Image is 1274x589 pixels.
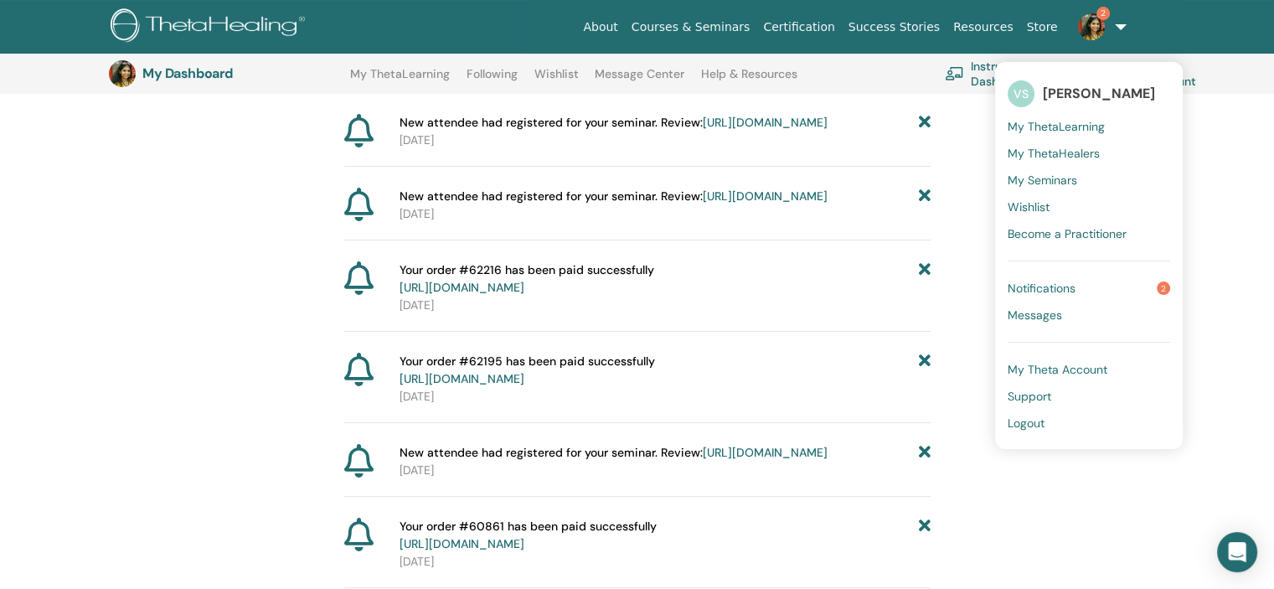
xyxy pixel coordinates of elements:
a: My ThetaLearning [350,67,450,94]
a: [URL][DOMAIN_NAME] [400,536,524,551]
p: [DATE] [400,297,931,314]
span: 2 [1157,282,1170,295]
span: Support [1008,389,1051,404]
span: My ThetaLearning [1008,119,1105,134]
a: My ThetaHealers [1008,140,1170,167]
a: [URL][DOMAIN_NAME] [703,115,828,130]
img: default.jpg [109,60,136,87]
span: My Seminars [1008,173,1077,188]
a: VS[PERSON_NAME] [1008,75,1170,113]
a: Wishlist [534,67,579,94]
a: Certification [756,12,841,43]
div: Open Intercom Messenger [1217,532,1257,572]
a: My Account [1124,55,1213,92]
a: [URL][DOMAIN_NAME] [400,371,524,386]
p: [DATE] [400,205,931,223]
span: Wishlist [1008,199,1050,214]
span: New attendee had registered for your seminar. Review: [400,114,828,132]
a: Wishlist [1008,194,1170,220]
a: Resources [946,12,1020,43]
a: My Theta Account [1008,356,1170,383]
span: Logout [1008,416,1044,431]
p: [DATE] [400,462,931,479]
a: Messages [1008,302,1170,328]
img: logo.png [111,8,311,46]
span: My ThetaHealers [1008,146,1100,161]
span: Your order #62195 has been paid successfully [400,353,655,388]
a: Success Stories [842,12,946,43]
img: chalkboard-teacher.svg [945,66,964,80]
span: Notifications [1008,281,1075,296]
a: Following [467,67,518,94]
img: cog.svg [1124,60,1143,88]
a: Courses & Seminars [625,12,757,43]
a: [URL][DOMAIN_NAME] [703,445,828,460]
span: New attendee had registered for your seminar. Review: [400,444,828,462]
span: 2 [1096,7,1110,20]
a: Store [1020,12,1065,43]
ul: 2 [995,62,1183,449]
a: Help & Resources [701,67,797,94]
a: Instructor Dashboard [945,55,1082,92]
span: VS [1008,80,1034,107]
span: My Theta Account [1008,362,1107,377]
span: [PERSON_NAME] [1043,85,1155,102]
a: Notifications2 [1008,275,1170,302]
a: Message Center [595,67,684,94]
a: Logout [1008,410,1170,437]
span: Your order #62216 has been paid successfully [400,261,654,297]
a: About [576,12,624,43]
a: My ThetaLearning [1008,113,1170,140]
span: Your order #60861 has been paid successfully [400,518,657,553]
p: [DATE] [400,553,931,571]
span: Messages [1008,307,1062,323]
a: Become a Practitioner [1008,220,1170,247]
span: Become a Practitioner [1008,226,1127,241]
h3: My Dashboard [142,65,310,81]
a: Support [1008,383,1170,410]
a: My Seminars [1008,167,1170,194]
p: [DATE] [400,388,931,406]
a: [URL][DOMAIN_NAME] [400,280,524,295]
span: New attendee had registered for your seminar. Review: [400,188,828,205]
p: [DATE] [400,132,931,149]
img: default.jpg [1078,13,1105,40]
a: [URL][DOMAIN_NAME] [703,189,828,204]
